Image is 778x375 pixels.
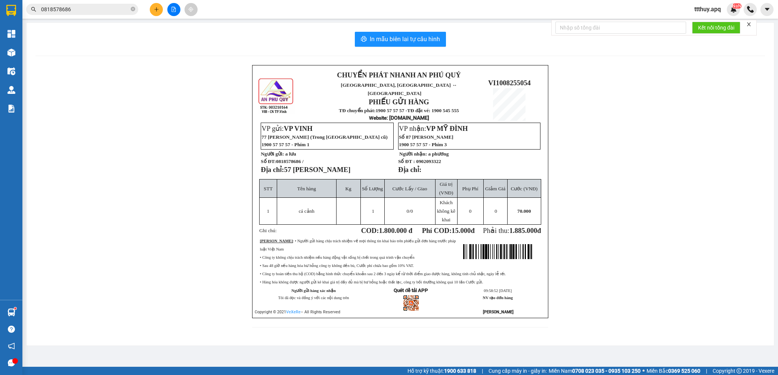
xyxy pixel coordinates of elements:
span: Tôi đã đọc và đồng ý với các nội dung trên [278,296,349,300]
span: đ [537,227,541,234]
span: Copyright © 2021 – All Rights Reserved [255,310,340,314]
sup: NaN [732,3,741,9]
a: VeXeRe [286,310,301,314]
strong: 0369 525 060 [668,368,700,374]
span: In mẫu biên lai tự cấu hình [370,34,440,44]
span: aim [188,7,193,12]
button: aim [185,3,198,16]
strong: Địa chỉ: [261,166,284,173]
img: warehouse-icon [7,308,15,316]
strong: 1900 57 57 57 - [376,108,407,113]
span: message [8,359,15,366]
span: Phụ Phí [462,186,478,191]
span: ttthuy.apq [688,4,727,14]
span: a lưu [285,151,296,157]
strong: Người gửi: [261,151,284,157]
button: Kết nối tổng đài [692,22,740,34]
span: Số Lượng [362,186,383,191]
span: 1.885.000 [509,227,537,234]
span: 57 [PERSON_NAME] [284,166,351,173]
span: Ghi chú: [259,228,276,233]
span: • Hàng hóa không được người gửi kê khai giá trị đầy đủ mà bị hư hỏng hoặc thất lạc, công ty bồi t... [260,280,483,284]
sup: 1 [14,307,16,310]
strong: Người gửi hàng xác nhận [291,289,336,293]
span: | [706,367,707,375]
span: ⚪️ [642,369,645,372]
span: file-add [171,7,176,12]
strong: Địa chỉ: [398,166,421,173]
span: Cung cấp máy in - giấy in: [489,367,547,375]
button: plus [150,3,163,16]
span: Kg [345,186,351,191]
span: a phương [428,151,449,157]
strong: : [DOMAIN_NAME] [369,115,429,121]
strong: NV tạo đơn hàng [483,296,513,300]
span: close-circle [131,7,135,11]
img: icon-new-feature [730,6,737,13]
span: Phải thu: [483,227,541,234]
span: 15.000 [452,227,471,234]
img: warehouse-icon [7,86,15,94]
span: cá cảnh [299,208,314,214]
span: question-circle [8,326,15,333]
strong: TĐ đặt vé: 1900 545 555 [407,108,459,113]
span: Miền Bắc [647,367,700,375]
span: Miền Nam [549,367,641,375]
img: dashboard-icon [7,30,15,38]
span: copyright [737,368,742,374]
span: caret-down [764,6,771,13]
span: Tên hàng [297,186,316,191]
strong: PHIẾU GỬI HÀNG [369,98,429,106]
span: 0 [495,208,497,214]
span: notification [8,342,15,350]
span: 09:58:52 [DATE] [484,289,512,293]
span: close-circle [131,6,135,13]
span: 1.800.000 đ [379,227,412,234]
span: 0 [407,208,409,214]
span: 0 [469,208,472,214]
strong: COD: [361,227,412,234]
img: phone-icon [747,6,754,13]
span: • Công ty không chịu trách nhiệm nếu hàng động vật sống bị chết trong quá trình vận chuyển [260,255,415,259]
span: Kết nối tổng đài [698,24,734,32]
span: 77 [PERSON_NAME] (Trong [GEOGRAPHIC_DATA] cũ) [261,134,387,140]
strong: [PERSON_NAME] [260,239,293,243]
strong: Số ĐT : [398,159,415,164]
span: /0 [407,208,413,214]
span: Website [369,115,387,121]
strong: 0708 023 035 - 0935 103 250 [572,368,641,374]
span: Cước (VNĐ) [511,186,537,191]
strong: Người nhận: [399,151,427,157]
span: 1 [267,208,270,214]
img: logo [258,77,295,114]
strong: Phí COD: đ [422,227,475,234]
img: warehouse-icon [7,67,15,75]
span: 70.000 [517,208,531,214]
span: STT [264,186,273,191]
button: printerIn mẫu biên lai tự cấu hình [355,32,446,47]
img: warehouse-icon [7,49,15,56]
span: Giá trị (VNĐ) [439,181,453,196]
img: logo-vxr [6,5,16,16]
span: Cước Lấy / Giao [392,186,427,191]
span: : • Người gửi hàng chịu trách nhiệm về mọi thông tin khai báo trên phiếu gửi đơn hàng trước pháp ... [260,239,456,251]
span: plus [154,7,159,12]
span: • Sau 48 giờ nếu hàng hóa hư hỏng công ty không đền bù, Cước phí chưa bao gồm 10% VAT. [260,264,414,268]
span: Khách không kê khai [437,200,455,222]
span: VP MỸ ĐÌNH [426,125,468,132]
span: search [31,7,36,12]
strong: CHUYỂN PHÁT NHANH AN PHÚ QUÝ [337,71,461,79]
span: printer [361,36,367,43]
input: Tìm tên, số ĐT hoặc mã đơn [41,5,129,13]
span: 0818578686 / [276,159,304,164]
span: VP gửi: [261,125,312,132]
button: file-add [167,3,180,16]
input: Nhập số tổng đài [555,22,686,34]
span: close [746,22,751,27]
strong: 1900 633 818 [444,368,476,374]
span: 1 [372,208,374,214]
span: 1900 57 57 57 - Phím 3 [399,142,447,147]
span: VP VINH [284,125,313,132]
span: VP nhận: [399,125,468,132]
strong: Quét để tải APP [394,288,428,293]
